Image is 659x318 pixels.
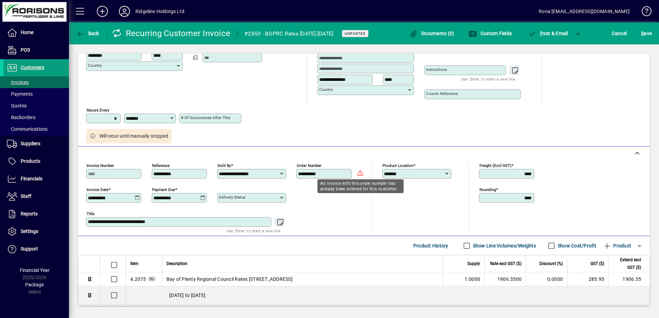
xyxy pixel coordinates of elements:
[600,240,635,252] button: Product
[297,163,322,168] mat-label: Order number
[3,153,69,170] a: Products
[409,31,454,36] span: Documents (0)
[465,276,480,283] span: 1.0000
[21,47,30,53] span: POS
[3,112,69,123] a: Backorders
[590,260,604,267] span: GST ($)
[21,229,38,234] span: Settings
[87,108,109,113] mat-label: Recurs every
[612,28,627,39] span: Cancel
[21,193,31,199] span: Staff
[525,27,571,40] button: Post & Email
[3,100,69,112] a: Quotes
[3,88,69,100] a: Payments
[639,27,653,40] button: Save
[637,1,650,24] a: Knowledge Base
[467,27,514,40] button: Custom Fields
[126,286,650,304] div: [DATE] to [DATE]
[130,276,146,283] span: Rates
[74,27,101,40] button: Back
[3,42,69,59] a: POS
[461,75,515,83] mat-hint: Use 'Enter' to start a new line
[3,135,69,152] a: Suppliers
[150,277,154,281] span: GL
[490,260,521,267] span: Rate excl GST ($)
[21,176,42,181] span: Financials
[152,187,175,192] mat-label: Payment due
[3,24,69,41] a: Home
[87,163,114,168] mat-label: Invoice number
[166,260,187,267] span: Description
[217,163,231,168] mat-label: Sold by
[7,91,33,97] span: Payments
[613,256,641,271] span: Extend excl GST ($)
[567,272,608,286] td: 285.95
[3,123,69,135] a: Communications
[21,141,40,146] span: Suppliers
[21,65,44,70] span: Customers
[69,27,107,40] app-page-header-button: Back
[88,63,102,68] mat-label: Country
[603,240,631,251] span: Product
[25,282,44,287] span: Package
[21,30,33,35] span: Home
[20,267,50,273] span: Financial Year
[76,31,99,36] span: Back
[526,272,567,286] td: 0.0000
[467,260,480,267] span: Supply
[7,126,48,132] span: Communications
[641,31,644,36] span: S
[540,31,543,36] span: P
[7,79,29,85] span: Invoices
[608,272,650,286] td: 1906.35
[539,260,563,267] span: Discount (%)
[219,195,245,200] mat-label: Delivery status
[3,170,69,188] a: Financials
[426,91,458,96] mat-label: Courier Reference
[7,115,36,120] span: Backorders
[226,227,281,235] mat-hint: Use 'Enter' to start a new line
[317,179,404,193] div: An invoice with this order number has already been entered for this customer
[610,27,629,40] button: Cancel
[99,132,168,140] span: Will recur until manually stopped
[489,276,521,283] div: 1906.3500
[130,260,139,267] span: Item
[539,6,630,17] div: Rona [EMAIL_ADDRESS][DOMAIN_NAME]
[426,67,447,72] mat-label: Instructions
[3,241,69,258] a: Support
[556,242,596,249] label: Show Cost/Profit
[7,103,27,108] span: Quotes
[410,240,451,252] button: Product History
[479,187,496,192] mat-label: Rounding
[3,223,69,240] a: Settings
[113,5,135,18] button: Profile
[3,205,69,223] a: Reports
[3,76,69,88] a: Invoices
[91,5,113,18] button: Add
[468,31,512,36] span: Custom Fields
[112,28,231,39] div: Recurring Customer Invoice
[345,31,366,36] span: Unposted
[181,115,230,120] mat-label: # of occurrences after this
[528,31,568,36] span: ost & Email
[166,276,293,283] span: Bay of Plenty Regional Council Rates [STREET_ADDRESS]
[21,158,40,164] span: Products
[135,6,184,17] div: Ridgeline Holdings Ltd
[479,163,511,168] mat-label: Freight (excl GST)
[408,27,456,40] button: Documents (0)
[152,163,170,168] mat-label: Reference
[641,28,652,39] span: ave
[472,242,536,249] label: Show Line Volumes/Weights
[319,87,333,92] mat-label: Country
[21,246,38,252] span: Support
[87,211,94,216] mat-label: Title
[87,187,109,192] mat-label: Invoice date
[21,211,38,216] span: Reports
[3,188,69,205] a: Staff
[244,28,333,39] div: #2850 - BOPRC Rates [DATE]-[DATE]
[413,240,448,251] span: Product History
[383,163,413,168] mat-label: Product location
